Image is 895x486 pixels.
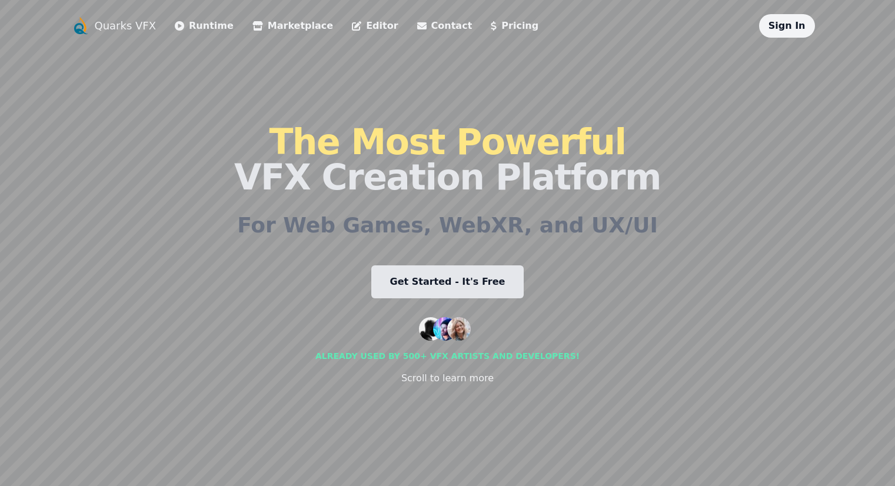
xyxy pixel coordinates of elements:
[175,19,234,33] a: Runtime
[768,20,806,31] a: Sign In
[371,265,524,298] a: Get Started - It's Free
[417,19,473,33] a: Contact
[419,317,442,341] img: customer 1
[447,317,471,341] img: customer 3
[433,317,457,341] img: customer 2
[315,350,580,362] div: Already used by 500+ vfx artists and developers!
[401,371,494,385] div: Scroll to learn more
[234,124,661,195] h1: VFX Creation Platform
[237,214,658,237] h2: For Web Games, WebXR, and UX/UI
[491,19,538,33] a: Pricing
[352,19,398,33] a: Editor
[252,19,333,33] a: Marketplace
[95,18,157,34] a: Quarks VFX
[269,121,625,162] span: The Most Powerful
